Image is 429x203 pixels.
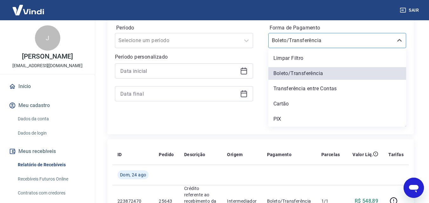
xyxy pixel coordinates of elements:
button: Sair [399,4,421,16]
p: Parcelas [321,151,340,158]
label: Período [116,24,252,32]
p: Valor Líq. [352,151,373,158]
div: Transferência entre Contas [268,82,406,95]
label: Forma de Pagamento [270,24,405,32]
div: Boleto/Transferência [268,67,406,80]
a: Dados da conta [15,112,87,125]
a: Recebíveis Futuros Online [15,173,87,186]
input: Data inicial [120,66,238,76]
a: Relatório de Recebíveis [15,158,87,171]
p: [EMAIL_ADDRESS][DOMAIN_NAME] [12,62,83,69]
p: Período personalizado [115,53,253,61]
p: Origem [227,151,243,158]
button: Meu cadastro [8,98,87,112]
p: Pedido [159,151,174,158]
input: Data final [120,89,238,98]
div: PIX [268,113,406,125]
div: Limpar Filtro [268,52,406,65]
p: ID [117,151,122,158]
div: J [35,25,60,51]
p: Pagamento [267,151,292,158]
p: Descrição [184,151,205,158]
span: Dom, 24 ago [120,172,146,178]
iframe: Botão para abrir a janela de mensagens [404,178,424,198]
a: Contratos com credores [15,187,87,200]
button: Meus recebíveis [8,144,87,158]
a: Dados de login [15,127,87,140]
a: Início [8,79,87,93]
p: [PERSON_NAME] [22,53,73,60]
div: Cartão [268,98,406,110]
p: Tarifas [388,151,404,158]
img: Vindi [8,0,49,20]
